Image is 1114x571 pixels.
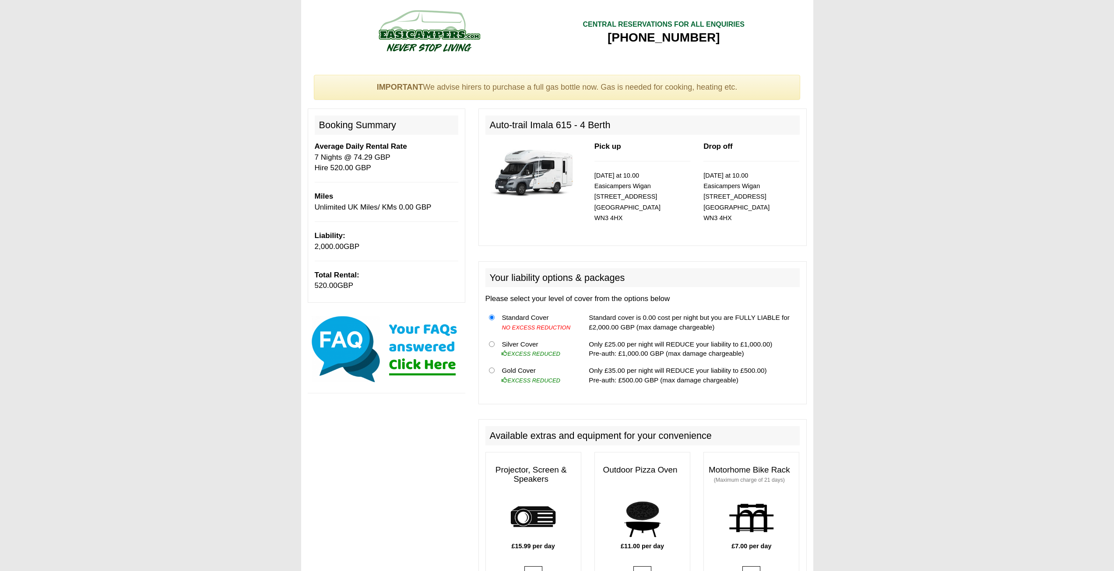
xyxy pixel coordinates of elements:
[315,270,458,291] p: GBP
[315,142,407,151] b: Average Daily Rental Rate
[377,83,423,91] strong: IMPORTANT
[485,116,800,135] h2: Auto-trail Imala 615 - 4 Berth
[315,231,458,252] p: GBP
[510,494,557,542] img: projector.png
[485,426,800,445] h2: Available extras and equipment for your convenience
[618,494,666,542] img: pizza.png
[315,191,458,213] p: Unlimited UK Miles/ KMs 0.00 GBP
[486,461,581,488] h3: Projector, Screen & Speakers
[512,543,555,550] b: £15.99 per day
[308,314,465,384] img: Click here for our most common FAQs
[485,141,581,203] img: 344.jpg
[727,494,775,542] img: bike-rack.png
[315,192,334,200] b: Miles
[485,268,800,287] h2: Your liability options & packages
[585,336,799,362] td: Only £25.00 per night will REDUCE your liability to £1,000.00) Pre-auth: £1,000.00 GBP (max damag...
[621,543,664,550] b: £11.00 per day
[346,7,512,55] img: campers-checkout-logo.png
[703,142,732,151] b: Drop off
[594,142,621,151] b: Pick up
[315,271,359,279] b: Total Rental:
[714,477,785,483] small: (Maximum charge of 21 days)
[498,336,576,362] td: Silver Cover
[731,543,771,550] b: £7.00 per day
[315,281,337,290] span: 520.00
[314,75,801,100] div: We advise hirers to purchase a full gas bottle now. Gas is needed for cooking, heating etc.
[502,377,560,384] i: EXCESS REDUCED
[315,116,458,135] h2: Booking Summary
[315,231,345,240] b: Liability:
[583,30,745,46] div: [PHONE_NUMBER]
[585,309,799,336] td: Standard cover is 0.00 cost per night but you are FULLY LIABLE for £2,000.00 GBP (max damage char...
[704,461,799,488] h3: Motorhome Bike Rack
[703,172,770,222] small: [DATE] at 10.00 Easicampers Wigan [STREET_ADDRESS] [GEOGRAPHIC_DATA] WN3 4HX
[315,242,344,251] span: 2,000.00
[315,141,458,173] p: 7 Nights @ 74.29 GBP Hire 520.00 GBP
[594,172,661,222] small: [DATE] at 10.00 Easicampers Wigan [STREET_ADDRESS] [GEOGRAPHIC_DATA] WN3 4HX
[502,324,570,331] i: NO EXCESS REDUCTION
[595,461,690,479] h3: Outdoor Pizza Oven
[583,20,745,30] div: CENTRAL RESERVATIONS FOR ALL ENQUIRIES
[485,294,800,304] p: Please select your level of cover from the options below
[502,350,560,357] i: EXCESS REDUCED
[498,309,576,336] td: Standard Cover
[585,362,799,389] td: Only £35.00 per night will REDUCE your liability to £500.00) Pre-auth: £500.00 GBP (max damage ch...
[498,362,576,389] td: Gold Cover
